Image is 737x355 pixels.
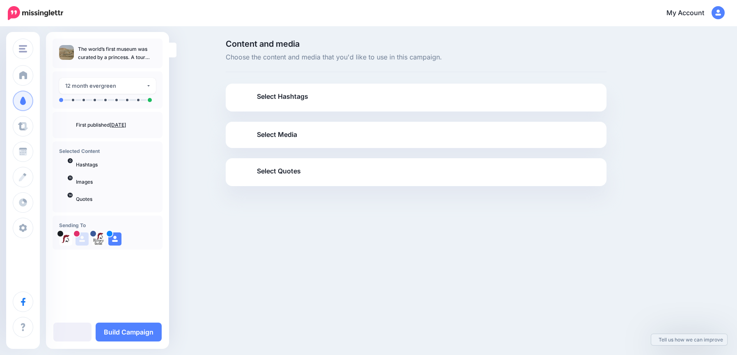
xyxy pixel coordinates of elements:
[108,232,121,246] img: user_default_image.png
[19,45,27,52] img: menu.png
[234,128,598,141] a: Select Media
[76,196,156,203] p: Quotes
[76,232,89,246] img: user_default_image.png
[59,232,72,246] img: Hu3l9d_N-52559.jpg
[68,158,73,163] span: 0
[76,178,156,186] p: Images
[234,90,598,112] a: Select Hashtags
[234,165,598,186] a: Select Quotes
[65,81,146,91] div: 12 month evergreen
[226,52,607,63] span: Choose the content and media that you'd like to use in this campaign.
[76,121,156,129] p: First published
[8,6,63,20] img: Missinglettr
[59,148,156,154] h4: Selected Content
[651,334,727,345] a: Tell us how we can improve
[68,175,73,180] span: 11
[257,129,297,140] span: Select Media
[92,232,105,246] img: 107731654_100216411778643_5832032346804107827_n-bsa91741.jpg
[110,122,126,128] a: [DATE]
[226,40,607,48] span: Content and media
[658,3,725,23] a: My Account
[257,91,308,102] span: Select Hashtags
[76,161,156,168] p: Hashtags
[68,193,73,198] span: 14
[257,166,301,177] span: Select Quotes
[78,45,156,61] p: The world’s first museum was curated by a princess. A tour reveals the origins of the zodiac, cal...
[59,45,74,60] img: 08ce113056d2d335f301b8744e431c7f_thumb.jpg
[59,222,156,228] h4: Sending To
[59,78,156,94] button: 12 month evergreen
